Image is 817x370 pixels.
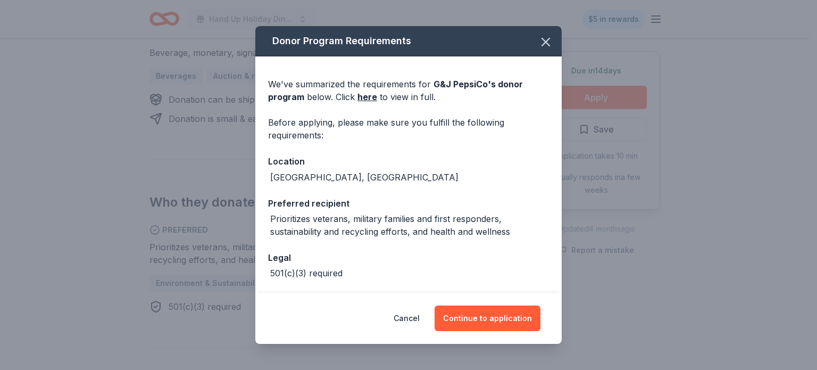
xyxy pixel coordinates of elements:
[268,116,549,142] div: Before applying, please make sure you fulfill the following requirements:
[255,26,562,56] div: Donor Program Requirements
[357,91,377,103] a: here
[394,306,420,331] button: Cancel
[270,171,458,184] div: [GEOGRAPHIC_DATA], [GEOGRAPHIC_DATA]
[268,196,549,210] div: Preferred recipient
[435,306,540,331] button: Continue to application
[268,154,549,168] div: Location
[270,212,549,238] div: Prioritizes veterans, military families and first responders, sustainability and recycling effort...
[268,251,549,265] div: Legal
[268,78,549,103] div: We've summarized the requirements for below. Click to view in full.
[270,267,343,279] div: 501(c)(3) required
